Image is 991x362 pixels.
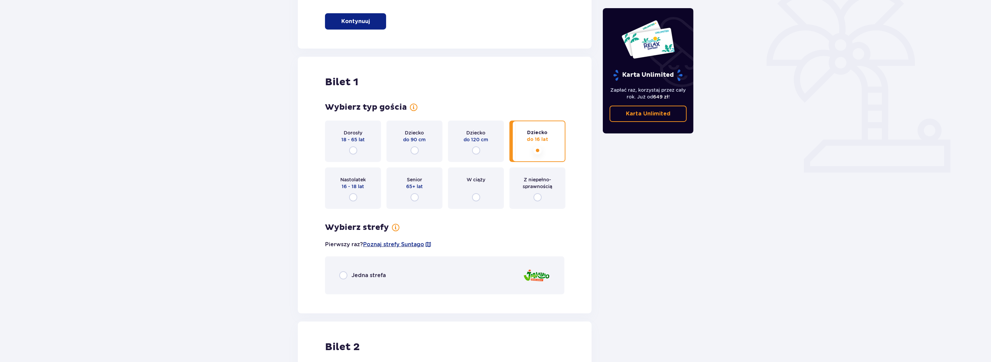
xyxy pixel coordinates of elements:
[341,18,370,25] p: Kontynuuj
[523,266,550,285] img: zone logo
[325,102,407,112] p: Wybierz typ gościa
[527,136,548,143] p: do 16 lat
[344,129,362,136] p: Dorosły
[527,129,548,136] p: Dziecko
[464,136,488,143] p: do 120 cm
[325,241,432,248] p: Pierwszy raz?
[467,176,485,183] p: W ciąży
[342,183,364,190] p: 16 - 18 lat
[405,129,424,136] p: Dziecko
[340,176,366,183] p: Nastolatek
[407,176,422,183] p: Senior
[626,110,670,117] p: Karta Unlimited
[403,136,426,143] p: do 90 cm
[653,94,668,99] span: 649 zł
[610,87,687,100] p: Zapłać raz, korzystaj przez cały rok. Już od !
[341,136,365,143] p: 18 - 65 lat
[406,183,423,190] p: 65+ lat
[325,76,358,89] p: Bilet 1
[352,272,386,279] p: Jedna strefa
[467,129,486,136] p: Dziecko
[325,222,389,233] p: Wybierz strefy
[325,13,386,30] button: Kontynuuj
[613,69,683,81] p: Karta Unlimited
[516,176,559,190] p: Z niepełno­sprawnością
[325,341,360,354] p: Bilet 2
[363,241,424,248] a: Poznaj strefy Suntago
[610,106,687,122] a: Karta Unlimited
